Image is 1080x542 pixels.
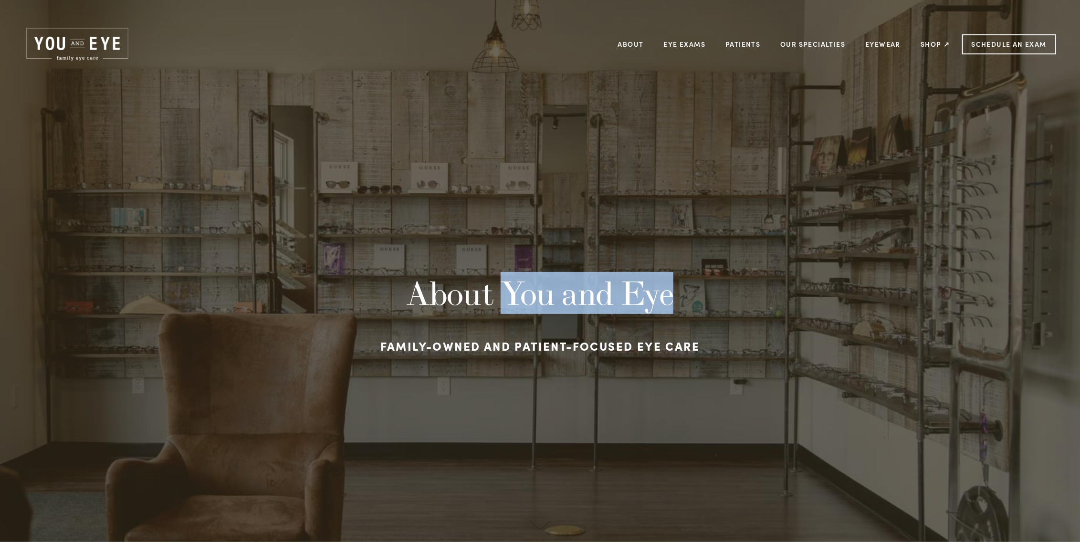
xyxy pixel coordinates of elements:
h3: Family-owned and patient-focused eye care [225,334,855,357]
a: Eyewear [865,37,901,52]
a: Our Specialties [780,40,845,49]
img: Rochester, MN | You and Eye | Family Eye Care [24,26,131,63]
a: About [618,37,644,52]
a: Eye Exams [664,37,706,52]
a: Schedule an Exam [962,34,1056,54]
h1: About You and Eye [225,274,855,313]
a: Patients [725,37,760,52]
a: Shop ↗ [921,37,950,52]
